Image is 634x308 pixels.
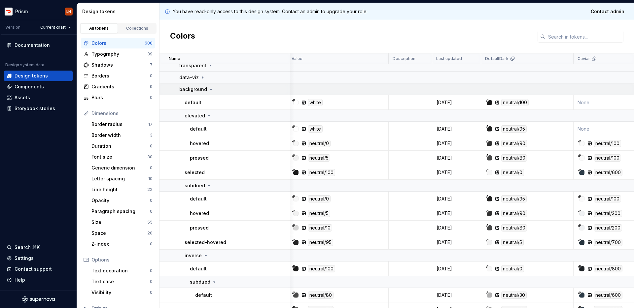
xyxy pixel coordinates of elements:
[501,140,527,147] div: neutral/90
[91,219,147,226] div: Size
[91,73,150,79] div: Borders
[594,154,621,162] div: neutral/100
[150,241,153,247] div: 0
[5,8,13,15] img: bd52d190-91a7-4889-9e90-eccda45865b1.png
[185,112,205,119] p: elevated
[81,49,155,59] a: Typography39
[81,60,155,70] a: Shadows7
[292,56,302,61] p: Value
[150,62,153,68] div: 7
[89,119,155,130] a: Border radius17
[501,169,524,176] div: neutral/0
[433,239,480,246] div: [DATE]
[4,81,73,92] a: Components
[5,62,44,68] div: Design system data
[5,25,20,30] div: Version
[594,195,621,202] div: neutral/100
[185,252,202,259] p: inverse
[150,84,153,89] div: 9
[91,241,150,247] div: Z-index
[179,86,207,93] p: background
[37,23,74,32] button: Current draft
[501,265,524,272] div: neutral/0
[436,56,462,61] p: Last updated
[91,197,150,204] div: Opacity
[393,56,415,61] p: Description
[4,242,73,253] button: Search ⌘K
[150,198,153,203] div: 0
[308,125,323,133] div: white
[91,186,147,193] div: Line height
[148,122,153,127] div: 17
[22,296,55,303] a: Supernova Logo
[83,26,116,31] div: All tokens
[91,83,150,90] div: Gradients
[4,253,73,263] a: Settings
[190,265,207,272] p: default
[173,8,368,15] p: You have read-only access to this design system. Contact an admin to upgrade your role.
[89,287,155,298] a: Visibility0
[91,51,147,57] div: Typography
[89,130,155,140] a: Border width3
[190,155,209,161] p: pressed
[15,266,52,272] div: Contact support
[150,279,153,284] div: 0
[150,268,153,273] div: 0
[15,94,30,101] div: Assets
[594,265,622,272] div: neutral/800
[91,278,150,285] div: Text case
[91,165,150,171] div: Generic dimension
[121,26,154,31] div: Collections
[1,4,75,18] button: PrismLH
[308,195,331,202] div: neutral/0
[433,292,480,298] div: [DATE]
[485,56,509,61] p: DefaultDark
[591,8,624,15] span: Contact admin
[91,40,145,46] div: Colors
[150,290,153,295] div: 0
[91,94,150,101] div: Blurs
[40,25,66,30] span: Current draft
[170,31,195,43] h2: Colors
[82,8,157,15] div: Design tokens
[4,40,73,50] a: Documentation
[89,141,155,151] a: Duration0
[308,265,335,272] div: neutral/100
[433,196,480,202] div: [DATE]
[89,206,155,217] a: Paragraph spacing0
[148,176,153,181] div: 10
[91,267,150,274] div: Text decoration
[433,155,480,161] div: [DATE]
[501,195,527,202] div: neutral/95
[308,210,330,217] div: neutral/5
[15,73,48,79] div: Design tokens
[594,239,622,246] div: neutral/700
[4,275,73,285] button: Help
[89,265,155,276] a: Text decoration0
[81,81,155,92] a: Gradients9
[308,169,335,176] div: neutral/100
[433,169,480,176] div: [DATE]
[308,292,334,299] div: neutral/80
[15,105,55,112] div: Storybook stories
[91,154,147,160] div: Font size
[15,42,50,48] div: Documentation
[308,140,331,147] div: neutral/0
[91,110,153,117] div: Dimensions
[190,279,210,285] p: subdued
[147,231,153,236] div: 20
[433,140,480,147] div: [DATE]
[15,244,40,251] div: Search ⌘K
[501,125,527,133] div: neutral/95
[308,224,332,231] div: neutral/10
[501,224,527,231] div: neutral/80
[195,292,212,298] p: default
[308,154,330,162] div: neutral/5
[81,71,155,81] a: Borders0
[433,210,480,217] div: [DATE]
[308,239,333,246] div: neutral/95
[185,239,226,246] p: selected-hovered
[185,99,201,106] p: default
[308,99,323,106] div: white
[594,292,622,299] div: neutral/600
